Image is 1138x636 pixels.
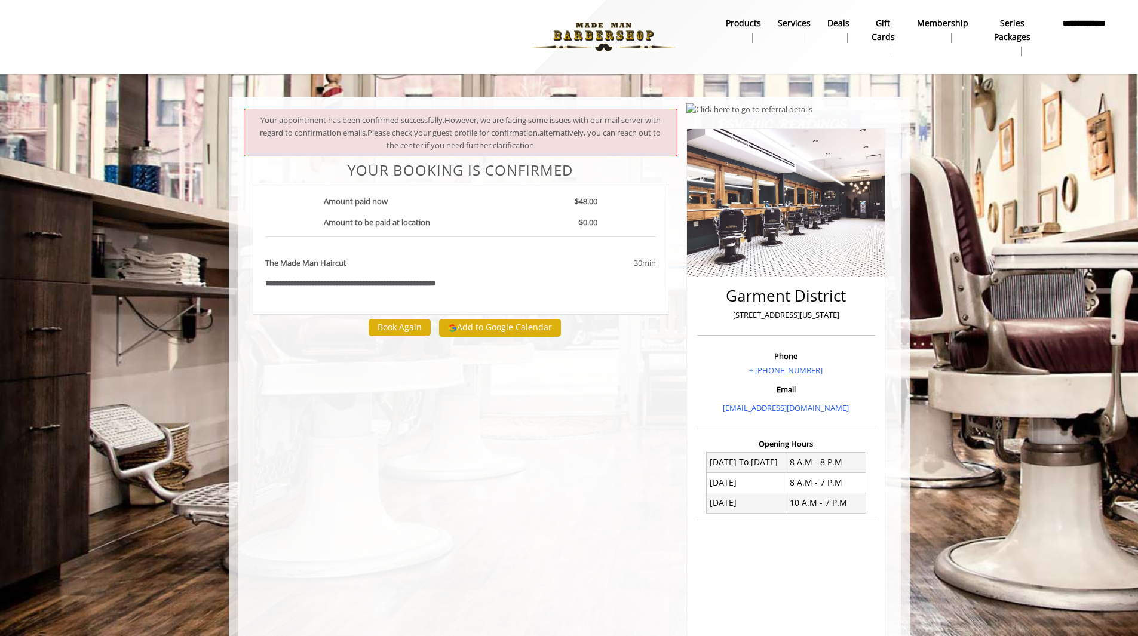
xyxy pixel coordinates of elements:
a: + [PHONE_NUMBER] [749,365,823,376]
a: [EMAIL_ADDRESS][DOMAIN_NAME] [723,403,849,413]
b: Services [778,17,811,30]
td: 8 A.M - 7 P.M [786,472,866,493]
b: Amount to be paid at location [324,217,430,228]
h3: Email [700,385,872,394]
div: Your appointment has been confirmed successfully.However, we are facing some issues with our mail... [244,109,678,156]
img: Made Man Barbershop logo [522,4,686,70]
b: Series packages [985,17,1040,44]
button: Add to Google Calendar [439,319,561,337]
a: Productsproducts [717,15,769,46]
b: $48.00 [575,196,597,207]
a: ServicesServices [769,15,819,46]
div: 30min [538,257,656,269]
b: products [726,17,761,30]
a: Series packagesSeries packages [977,15,1048,59]
h3: Opening Hours [697,440,875,448]
td: [DATE] [706,472,786,493]
td: [DATE] To [DATE] [706,452,786,472]
td: [DATE] [706,493,786,514]
h2: Garment District [700,287,872,305]
h3: Phone [700,352,872,360]
center: Your Booking is confirmed [253,162,669,178]
b: Deals [827,17,849,30]
b: Amount paid now [324,196,388,207]
td: 10 A.M - 7 P.M [786,493,866,514]
a: MembershipMembership [909,15,977,46]
img: Click here to go to referral details [686,103,812,116]
button: Book Again [369,319,431,336]
p: [STREET_ADDRESS][US_STATE] [700,309,872,321]
a: DealsDeals [819,15,858,46]
b: The Made Man Haircut [265,257,346,269]
b: $0.00 [579,217,597,228]
td: 8 A.M - 8 P.M [786,452,866,472]
a: Gift cardsgift cards [858,15,909,59]
b: gift cards [866,17,900,44]
b: Membership [917,17,968,30]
